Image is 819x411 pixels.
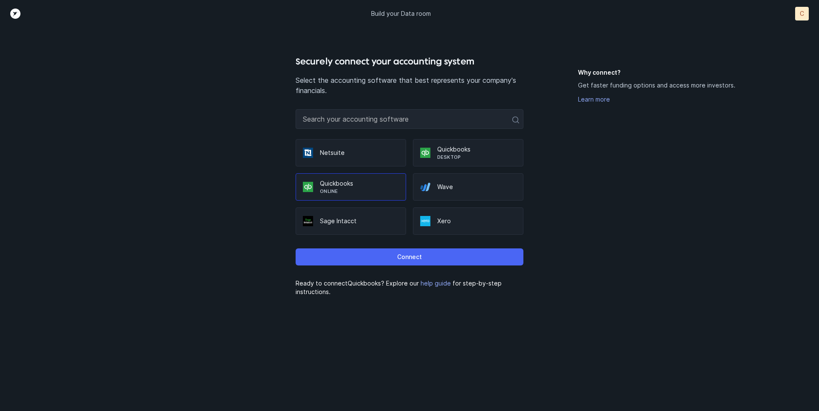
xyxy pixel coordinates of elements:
[371,9,431,18] p: Build your Data room
[800,9,804,18] p: C
[296,248,523,265] button: Connect
[320,188,399,195] p: Online
[296,139,406,166] div: Netsuite
[437,217,516,225] p: Xero
[437,145,516,154] p: Quickbooks
[413,139,523,166] div: QuickbooksDesktop
[795,7,809,20] button: C
[296,75,523,96] p: Select the accounting software that best represents your company's financials.
[296,279,523,296] p: Ready to connect Quickbooks ? Explore our for step-by-step instructions.
[296,207,406,235] div: Sage Intacct
[413,173,523,201] div: Wave
[296,109,523,129] input: Search your accounting software
[578,68,751,77] h5: Why connect?
[320,179,399,188] p: Quickbooks
[421,280,451,287] a: help guide
[437,154,516,160] p: Desktop
[296,173,406,201] div: QuickbooksOnline
[320,149,399,157] p: Netsuite
[578,80,735,90] p: Get faster funding options and access more investors.
[320,217,399,225] p: Sage Intacct
[397,252,422,262] p: Connect
[296,55,523,68] h4: Securely connect your accounting system
[437,183,516,191] p: Wave
[413,207,523,235] div: Xero
[578,96,610,103] a: Learn more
